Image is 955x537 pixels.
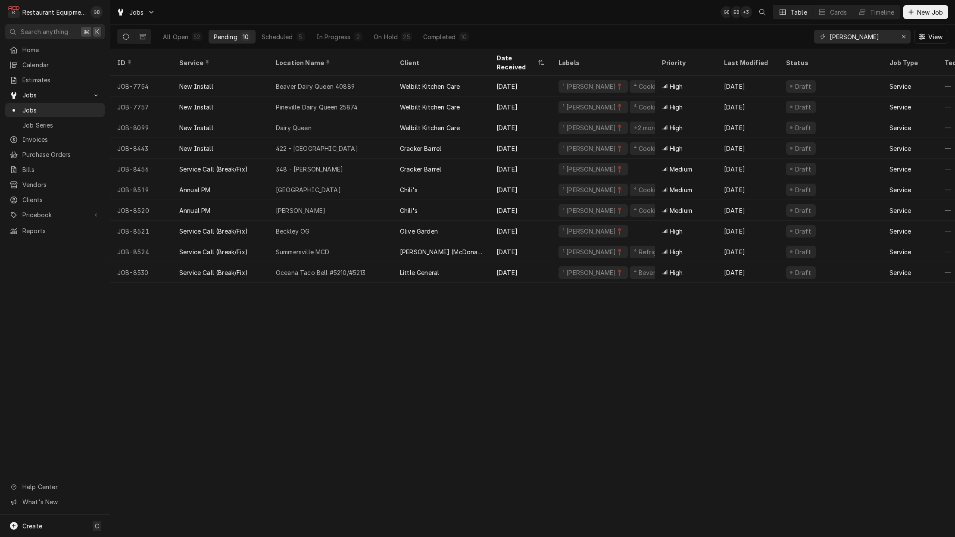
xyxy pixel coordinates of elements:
[5,132,105,147] a: Invoices
[670,247,683,256] span: High
[496,53,536,72] div: Date Received
[214,32,237,41] div: Pending
[915,8,945,17] span: New Job
[276,227,310,236] div: Beckley OG
[794,227,812,236] div: Draft
[22,210,87,219] span: Pricebook
[786,58,874,67] div: Status
[110,97,172,117] div: JOB-7757
[276,206,325,215] div: [PERSON_NAME]
[794,82,812,91] div: Draft
[490,138,552,159] div: [DATE]
[110,241,172,262] div: JOB-8524
[5,162,105,177] a: Bills
[889,185,911,194] div: Service
[403,32,410,41] div: 25
[717,117,779,138] div: [DATE]
[562,247,624,256] div: ¹ [PERSON_NAME]📍
[490,117,552,138] div: [DATE]
[22,121,100,130] span: Job Series
[721,6,733,18] div: Gary Beaver's Avatar
[889,227,911,236] div: Service
[110,159,172,179] div: JOB-8456
[276,268,365,277] div: Oceana Taco Bell #5210/#5213
[490,97,552,117] div: [DATE]
[5,224,105,238] a: Reports
[5,24,105,39] button: Search anything⌘K
[276,165,343,174] div: 348 - [PERSON_NAME]
[179,165,248,174] div: Service Call (Break/Fix)
[5,178,105,192] a: Vendors
[633,82,673,91] div: ⁴ Cooking 🔥
[179,268,248,277] div: Service Call (Break/Fix)
[633,206,673,215] div: ⁴ Cooking 🔥
[717,221,779,241] div: [DATE]
[22,75,100,84] span: Estimates
[562,227,624,236] div: ¹ [PERSON_NAME]📍
[717,262,779,283] div: [DATE]
[724,58,771,67] div: Last Modified
[276,247,330,256] div: Summersville MCD
[889,247,911,256] div: Service
[717,200,779,221] div: [DATE]
[316,32,351,41] div: In Progress
[400,268,439,277] div: Little General
[794,144,812,153] div: Draft
[95,521,99,531] span: C
[461,32,467,41] div: 10
[633,185,673,194] div: ⁴ Cooking 🔥
[670,185,692,194] span: Medium
[889,165,911,174] div: Service
[179,227,248,236] div: Service Call (Break/Fix)
[400,247,483,256] div: [PERSON_NAME] (McDonalds Group)
[22,165,100,174] span: Bills
[22,497,100,506] span: What's New
[8,6,20,18] div: Restaurant Equipment Diagnostics's Avatar
[794,165,812,174] div: Draft
[889,206,911,215] div: Service
[633,103,673,112] div: ⁴ Cooking 🔥
[400,144,441,153] div: Cracker Barrel
[794,185,812,194] div: Draft
[914,30,948,44] button: View
[400,82,460,91] div: Welbilt Kitchen Care
[794,268,812,277] div: Draft
[562,103,624,112] div: ¹ [PERSON_NAME]📍
[22,195,100,204] span: Clients
[5,147,105,162] a: Purchase Orders
[490,76,552,97] div: [DATE]
[110,138,172,159] div: JOB-8443
[670,82,683,91] span: High
[633,268,677,277] div: ⁴ Beverage ☕
[670,123,683,132] span: High
[670,165,692,174] span: Medium
[794,123,812,132] div: Draft
[179,247,248,256] div: Service Call (Break/Fix)
[179,82,213,91] div: New Install
[633,247,688,256] div: ⁴ Refrigeration ❄️
[670,227,683,236] span: High
[794,206,812,215] div: Draft
[179,58,260,67] div: Service
[22,8,86,17] div: Restaurant Equipment Diagnostics
[903,5,948,19] button: New Job
[889,58,931,67] div: Job Type
[490,241,552,262] div: [DATE]
[22,226,100,235] span: Reports
[5,480,105,494] a: Go to Help Center
[91,6,103,18] div: Gary Beaver's Avatar
[22,180,100,189] span: Vendors
[5,43,105,57] a: Home
[794,247,812,256] div: Draft
[374,32,398,41] div: On Hold
[5,193,105,207] a: Clients
[22,482,100,491] span: Help Center
[400,103,460,112] div: Welbilt Kitchen Care
[717,97,779,117] div: [DATE]
[179,123,213,132] div: New Install
[22,150,100,159] span: Purchase Orders
[5,118,105,132] a: Job Series
[889,144,911,153] div: Service
[179,206,210,215] div: Annual PM
[5,495,105,509] a: Go to What's New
